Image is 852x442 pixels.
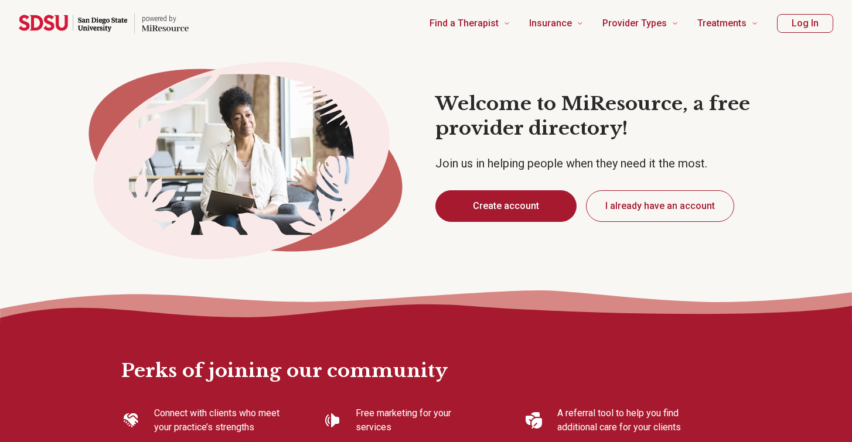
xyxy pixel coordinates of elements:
span: Insurance [529,15,572,32]
p: powered by [142,14,189,23]
p: Free marketing for your services [356,406,487,434]
p: A referral tool to help you find additional care for your clients [557,406,689,434]
h2: Perks of joining our community [121,321,731,383]
button: Log In [777,14,833,33]
span: Provider Types [602,15,667,32]
p: Connect with clients who meet your practice’s strengths [154,406,285,434]
span: Find a Therapist [430,15,499,32]
p: Join us in helping people when they need it the most. [435,155,782,172]
button: Create account [435,190,577,222]
button: I already have an account [586,190,734,222]
h1: Welcome to MiResource, a free provider directory! [435,92,782,141]
a: Home page [19,5,189,42]
span: Treatments [697,15,747,32]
